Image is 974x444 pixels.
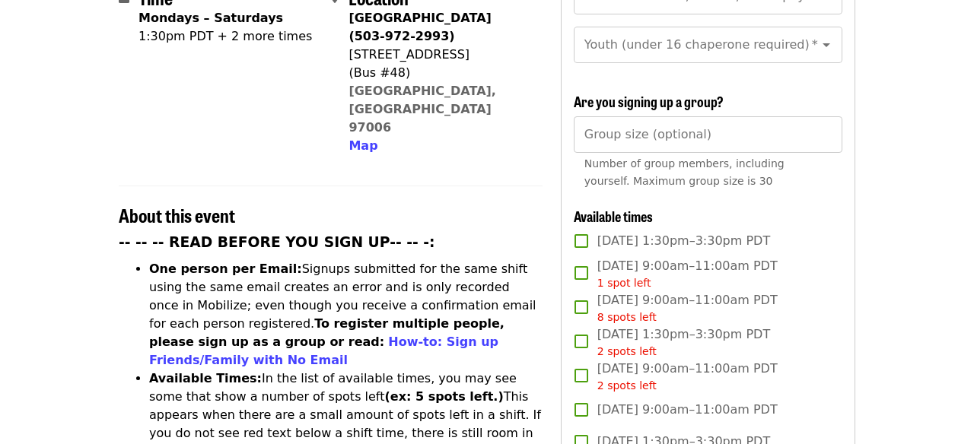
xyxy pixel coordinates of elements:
[349,84,496,135] a: [GEOGRAPHIC_DATA], [GEOGRAPHIC_DATA] 97006
[149,316,505,349] strong: To register multiple people, please sign up as a group or read:
[597,379,657,392] span: 2 spots left
[138,11,283,25] strong: Mondays – Saturdays
[574,116,842,153] input: [object Object]
[384,389,503,404] strong: (ex: 5 spots left.)
[597,311,657,323] span: 8 spots left
[149,335,498,367] a: How-to: Sign up Friends/Family with No Email
[597,325,770,360] span: [DATE] 1:30pm–3:30pm PDT
[149,260,543,369] li: Signups submitted for the same shift using the same email creates an error and is only recorded o...
[349,64,530,82] div: (Bus #48)
[597,401,778,419] span: [DATE] 9:00am–11:00am PDT
[349,11,491,43] strong: [GEOGRAPHIC_DATA] (503-972-2993)
[138,27,312,46] div: 1:30pm PDT + 2 more times
[597,257,778,291] span: [DATE] 9:00am–11:00am PDT
[597,345,657,357] span: 2 spots left
[574,206,653,226] span: Available times
[349,138,377,153] span: Map
[349,137,377,155] button: Map
[597,277,651,289] span: 1 spot left
[584,157,785,187] span: Number of group members, including yourself. Maximum group size is 30
[149,262,302,276] strong: One person per Email:
[349,46,530,64] div: [STREET_ADDRESS]
[816,34,837,55] button: Open
[597,291,778,325] span: [DATE] 9:00am–11:00am PDT
[597,360,778,394] span: [DATE] 9:00am–11:00am PDT
[119,234,435,250] strong: -- -- -- READ BEFORE YOU SIGN UP-- -- -:
[574,91,724,111] span: Are you signing up a group?
[149,371,262,385] strong: Available Times:
[597,232,770,250] span: [DATE] 1:30pm–3:30pm PDT
[119,201,235,228] span: About this event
